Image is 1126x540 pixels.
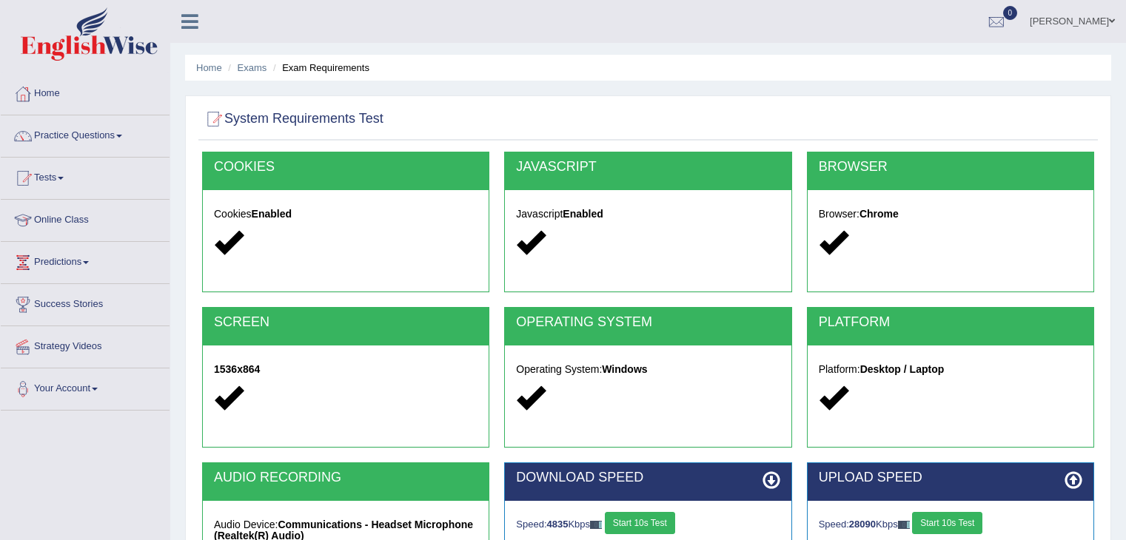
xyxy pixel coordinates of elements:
a: Home [196,62,222,73]
h2: JAVASCRIPT [516,160,780,175]
button: Start 10s Test [912,512,982,534]
h2: OPERATING SYSTEM [516,315,780,330]
h2: DOWNLOAD SPEED [516,470,780,485]
span: 0 [1003,6,1018,20]
strong: Chrome [859,208,899,220]
h2: BROWSER [819,160,1082,175]
strong: Desktop / Laptop [860,363,945,375]
h2: COOKIES [214,160,477,175]
h2: AUDIO RECORDING [214,470,477,485]
a: Home [1,73,170,110]
h2: UPLOAD SPEED [819,470,1082,485]
h2: SCREEN [214,315,477,330]
h5: Operating System: [516,364,780,375]
a: Predictions [1,242,170,279]
li: Exam Requirements [269,61,369,75]
strong: 1536x864 [214,363,260,375]
div: Speed: Kbps [516,512,780,538]
a: Practice Questions [1,115,170,152]
a: Exams [238,62,267,73]
a: Success Stories [1,284,170,321]
strong: Enabled [563,208,603,220]
strong: Windows [602,363,647,375]
h5: Javascript [516,209,780,220]
a: Online Class [1,200,170,237]
h2: System Requirements Test [202,108,383,130]
a: Tests [1,158,170,195]
a: Strategy Videos [1,326,170,363]
img: ajax-loader-fb-connection.gif [590,521,602,529]
h2: PLATFORM [819,315,1082,330]
a: Your Account [1,368,170,405]
h5: Platform: [819,364,1082,375]
strong: 4835 [547,519,569,530]
h5: Browser: [819,209,1082,220]
img: ajax-loader-fb-connection.gif [898,521,910,529]
strong: Enabled [252,208,292,220]
strong: 28090 [849,519,876,530]
div: Speed: Kbps [819,512,1082,538]
h5: Cookies [214,209,477,220]
button: Start 10s Test [605,512,675,534]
